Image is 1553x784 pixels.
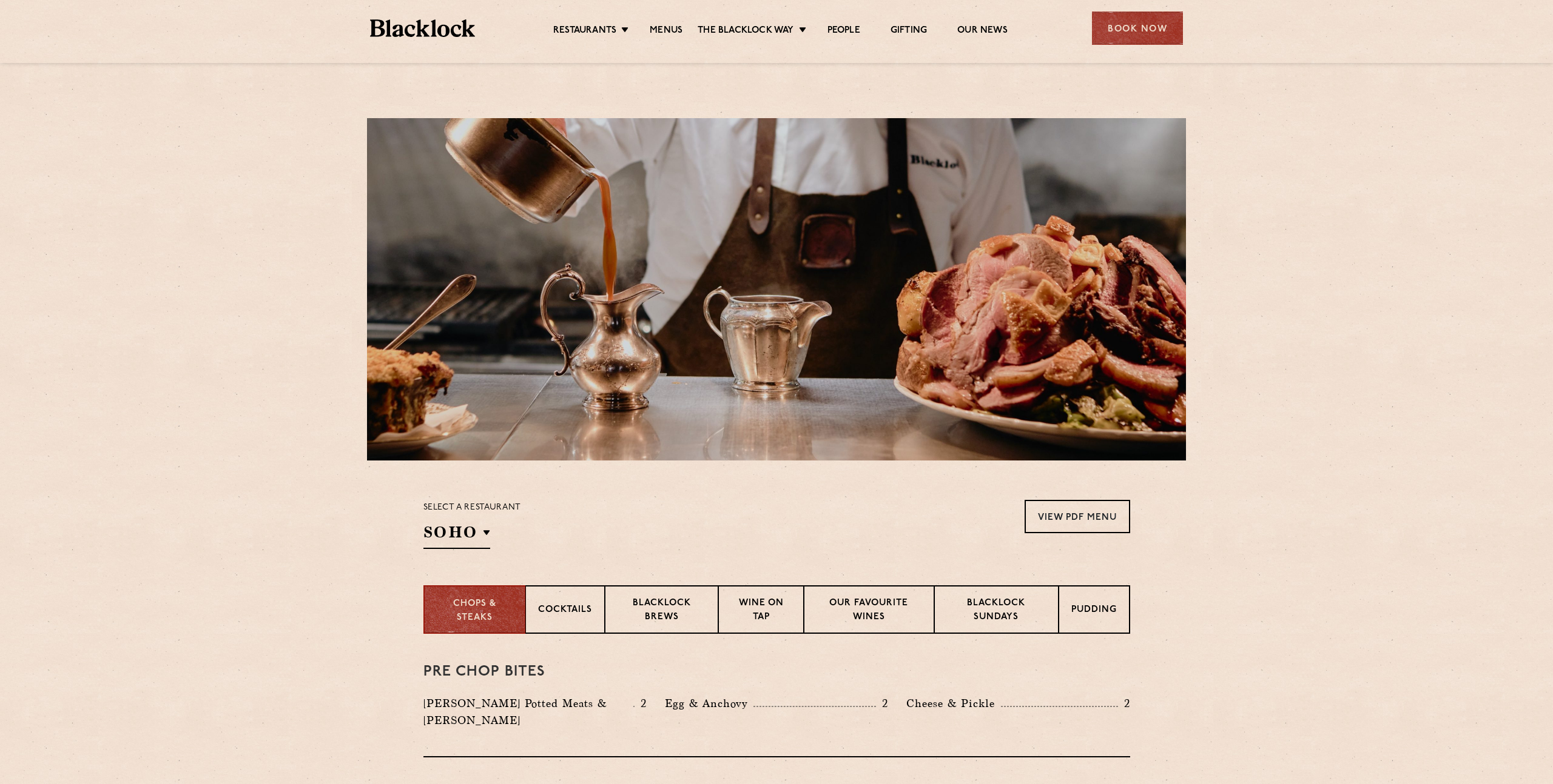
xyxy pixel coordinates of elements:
[635,696,647,711] p: 2
[423,500,521,516] p: Select a restaurant
[553,25,616,38] a: Restaurants
[665,695,753,712] p: Egg & Anchovy
[650,25,682,38] a: Menus
[437,597,513,625] p: Chops & Steaks
[731,597,790,625] p: Wine on Tap
[618,597,706,625] p: Blacklock Brews
[906,695,1001,712] p: Cheese & Pickle
[817,597,921,625] p: Our favourite wines
[423,695,633,729] p: [PERSON_NAME] Potted Meats & [PERSON_NAME]
[891,25,927,38] a: Gifting
[1118,696,1130,711] p: 2
[827,25,860,38] a: People
[1071,603,1117,619] p: Pudding
[876,696,888,711] p: 2
[1092,12,1183,45] div: Book Now
[957,25,1008,38] a: Our News
[423,522,490,549] h2: SOHO
[423,664,1130,680] h3: Pre Chop Bites
[1025,500,1130,533] a: View PDF Menu
[698,25,793,38] a: The Blacklock Way
[370,19,475,37] img: BL_Textured_Logo-footer-cropped.svg
[947,597,1045,625] p: Blacklock Sundays
[538,603,592,619] p: Cocktails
